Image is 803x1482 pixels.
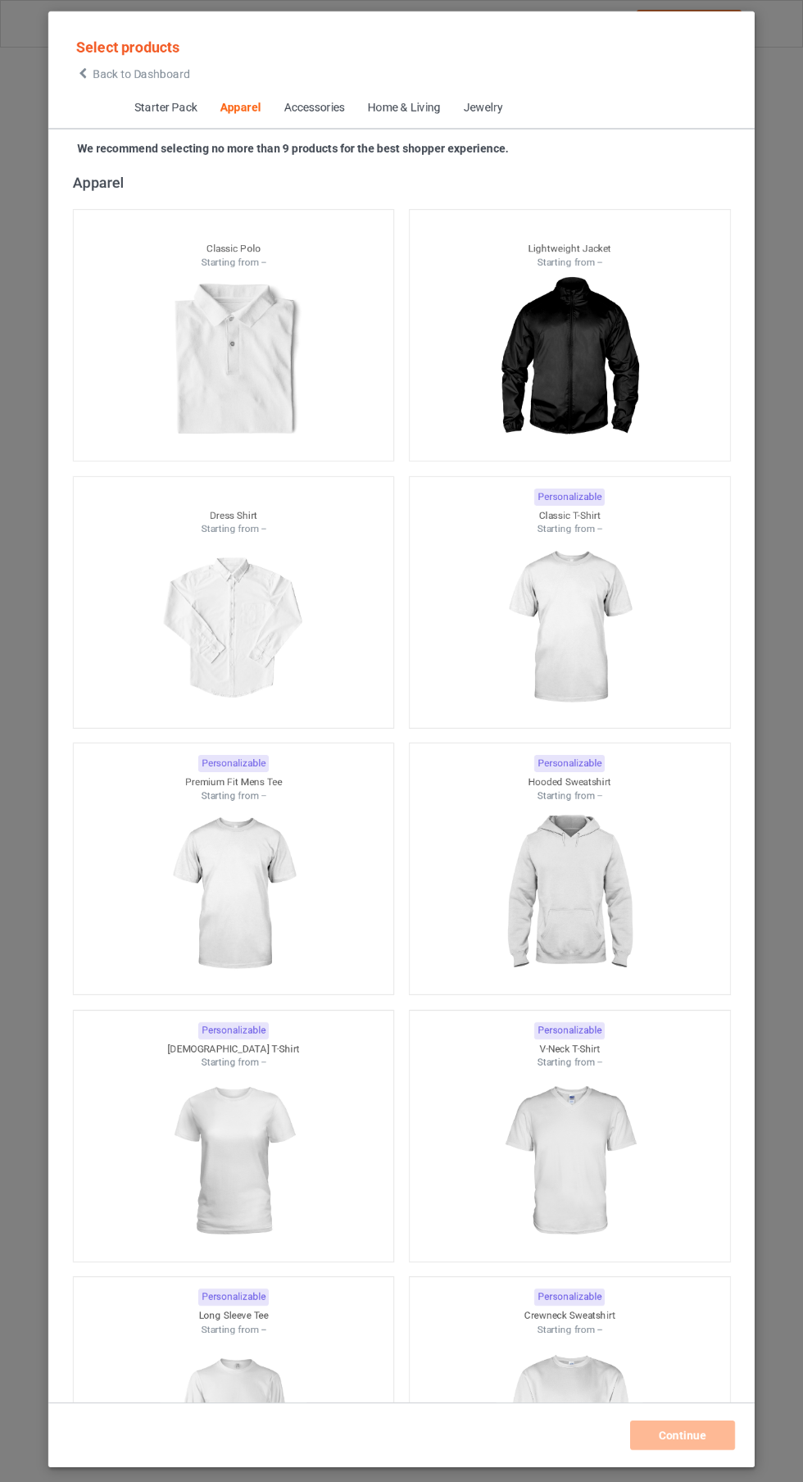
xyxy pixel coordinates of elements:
div: Personalizable [534,1022,605,1039]
div: Classic T-Shirt [410,509,730,523]
div: Starting from -- [410,1323,730,1337]
div: Apparel [73,173,738,192]
img: regular.jpg [160,802,306,986]
div: Home & Living [367,100,440,116]
div: Starting from -- [410,1056,730,1070]
div: Starting from -- [410,256,730,270]
div: Accessories [284,100,344,116]
img: regular.jpg [496,1070,642,1253]
img: regular.jpg [160,1070,306,1253]
div: Crewneck Sweatshirt [410,1309,730,1323]
div: Starting from -- [74,789,394,803]
div: Apparel [220,100,261,116]
div: Personalizable [198,1022,269,1039]
div: Starting from -- [410,789,730,803]
div: Jewelry [463,100,502,116]
div: Starting from -- [74,1323,394,1337]
span: Starter Pack [122,89,208,128]
div: Classic Polo [74,242,394,256]
div: Starting from -- [410,522,730,536]
div: [DEMOGRAPHIC_DATA] T-Shirt [74,1043,394,1057]
img: regular.jpg [496,802,642,986]
div: Starting from -- [74,522,394,536]
img: regular.jpg [160,536,306,720]
strong: We recommend selecting no more than 9 products for the best shopper experience. [77,142,509,155]
span: Select products [76,39,179,56]
div: Starting from -- [74,1056,394,1070]
div: Starting from -- [74,256,394,270]
div: V-Neck T-Shirt [410,1043,730,1057]
div: Personalizable [534,1289,605,1306]
div: Dress Shirt [74,509,394,523]
div: Personalizable [534,489,605,506]
img: regular.jpg [160,269,306,452]
div: Premium Fit Mens Tee [74,775,394,789]
div: Personalizable [198,1289,269,1306]
div: Long Sleeve Tee [74,1309,394,1323]
img: regular.jpg [496,269,642,452]
div: Personalizable [198,755,269,772]
div: Personalizable [534,755,605,772]
span: Back to Dashboard [93,67,190,80]
img: regular.jpg [496,536,642,720]
div: Lightweight Jacket [410,242,730,256]
div: Hooded Sweatshirt [410,775,730,789]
